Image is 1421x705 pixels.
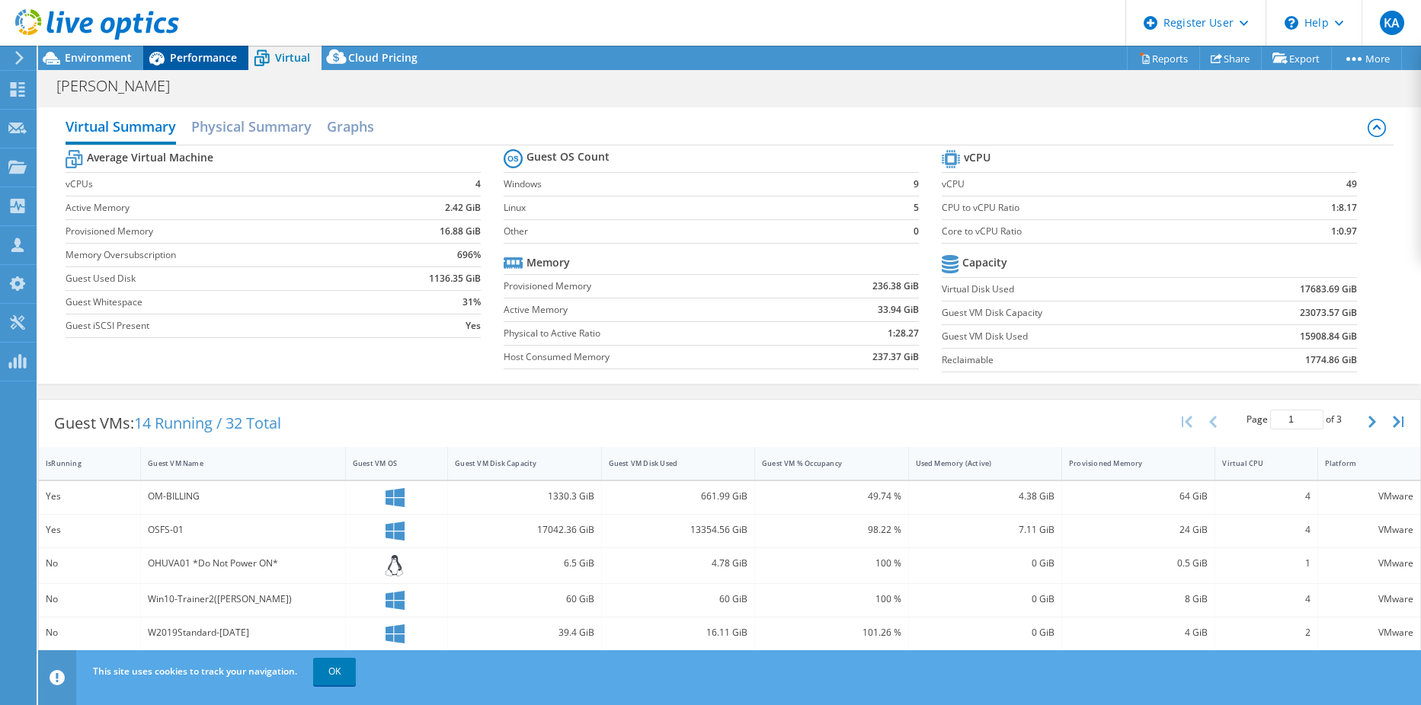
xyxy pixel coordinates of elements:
a: Share [1199,46,1262,70]
div: IsRunning [46,458,115,468]
div: Guest VM Name [148,458,320,468]
div: 16.11 GiB [609,624,747,641]
label: vCPU [942,177,1263,192]
b: 1:8.17 [1331,200,1357,215]
b: 31% [462,295,481,310]
div: OHUVA01 *Do Not Power ON* [148,555,338,572]
div: No [46,591,133,608]
label: Guest VM Disk Capacity [942,305,1214,321]
div: 60 GiB [455,591,594,608]
label: Provisioned Memory [504,279,799,294]
div: 100 % [762,555,901,572]
div: 17042.36 GiB [455,522,594,538]
div: 60 GiB [609,591,747,608]
a: More [1331,46,1402,70]
div: Provisioned Memory [1069,458,1189,468]
div: 661.99 GiB [609,488,747,505]
div: W2019Standard-[DATE] [148,624,338,641]
div: 0 GiB [916,624,1055,641]
div: OSFS-01 [148,522,338,538]
label: Windows [504,177,899,192]
b: 696% [457,247,481,263]
b: Memory [526,255,570,270]
b: 9 [914,177,919,192]
span: Page of [1247,410,1342,429]
b: 1774.86 GiB [1305,352,1357,368]
label: Linux [504,200,899,215]
div: 100 % [762,591,901,608]
div: 7.11 GiB [916,522,1055,538]
b: 1:28.27 [888,326,919,341]
h2: Physical Summary [191,111,312,142]
label: Host Consumed Memory [504,349,799,365]
div: 0 GiB [916,555,1055,572]
b: 16.88 GiB [440,224,481,239]
div: 39.4 GiB [455,624,594,641]
b: 2.42 GiB [445,200,481,215]
span: 14 Running / 32 Total [134,413,281,433]
label: Memory Oversubscription [66,247,373,263]
span: KA [1380,11,1404,35]
label: Reclaimable [942,352,1214,368]
div: No [46,555,133,572]
b: Average Virtual Machine [87,150,213,165]
b: 1:0.97 [1331,224,1357,239]
a: OK [313,658,356,685]
div: Platform [1325,458,1395,468]
span: This site uses cookies to track your navigation. [93,665,297,678]
label: Provisioned Memory [66,224,373,239]
label: Active Memory [66,200,373,215]
b: vCPU [964,150,991,165]
div: 0 GiB [916,591,1055,608]
span: 3 [1336,413,1342,426]
b: 49 [1346,177,1357,192]
input: jump to page [1270,410,1323,429]
div: 98.22 % [762,522,901,538]
h2: Graphs [327,111,374,142]
div: 64 GiB [1069,488,1208,505]
label: Guest Used Disk [66,271,373,286]
div: Guest VM OS [353,458,422,468]
div: VMware [1325,488,1413,505]
div: No [46,624,133,641]
div: 49.74 % [762,488,901,505]
h2: Virtual Summary [66,111,176,145]
label: Guest VM Disk Used [942,329,1214,344]
div: VMware [1325,591,1413,608]
div: 101.26 % [762,624,901,641]
label: Active Memory [504,302,799,317]
div: Yes [46,522,133,538]
div: 8 GiB [1069,591,1208,608]
div: 4.78 GiB [609,555,747,572]
b: 15908.84 GiB [1300,329,1357,344]
label: Guest Whitespace [66,295,373,310]
div: VMware [1325,522,1413,538]
b: Capacity [962,255,1007,270]
span: Cloud Pricing [348,50,418,65]
b: 4 [475,177,481,192]
div: 6.5 GiB [455,555,594,572]
div: 4.38 GiB [916,488,1055,505]
div: 4 [1222,591,1310,608]
div: 4 [1222,488,1310,505]
a: Export [1261,46,1332,70]
label: Guest iSCSI Present [66,318,373,333]
b: Yes [466,318,481,333]
b: 23073.57 GiB [1300,305,1357,321]
b: 1136.35 GiB [429,271,481,286]
div: Guest VM % Occupancy [762,458,882,468]
div: VMware [1325,555,1413,572]
b: 0 [914,224,919,239]
div: 4 [1222,522,1310,538]
label: CPU to vCPU Ratio [942,200,1263,215]
svg: \n [1285,16,1298,30]
b: 5 [914,200,919,215]
div: Used Memory (Active) [916,458,1036,468]
div: Guest VM Disk Used [609,458,729,468]
span: Performance [170,50,237,65]
div: Guest VMs: [39,400,296,447]
div: 2 [1222,624,1310,641]
div: 1330.3 GiB [455,488,594,505]
div: Guest VM Disk Capacity [455,458,575,468]
div: 13354.56 GiB [609,522,747,538]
